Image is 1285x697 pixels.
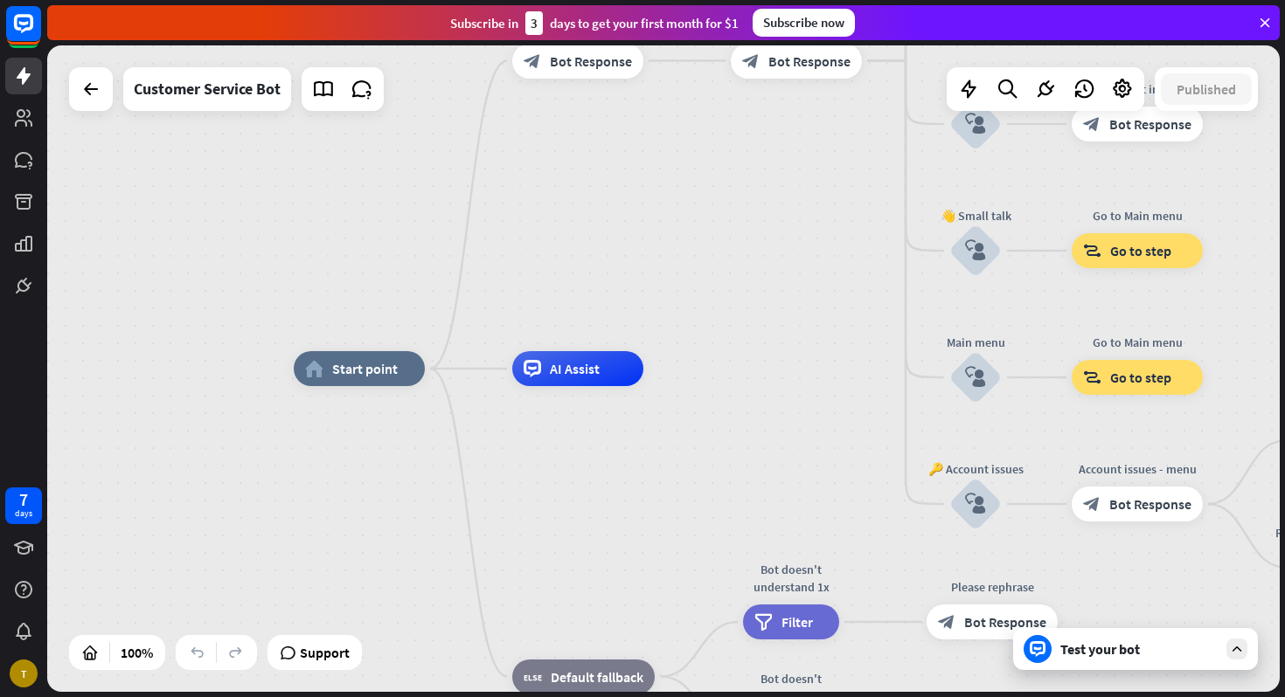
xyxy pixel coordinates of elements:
i: block_user_input [965,114,986,135]
i: block_bot_response [524,52,541,70]
div: Account issues - menu [1059,460,1216,478]
span: Bot Response [768,52,851,70]
div: 3 [525,11,543,35]
div: 100% [115,638,158,666]
div: T [10,659,38,687]
div: Test your bot [1060,640,1218,658]
div: 🔑 Account issues [923,460,1028,478]
div: 7 [19,492,28,507]
i: block_goto [1083,242,1101,259]
span: Go to step [1110,369,1171,386]
div: Main menu [923,334,1028,351]
i: home_2 [305,360,323,377]
i: block_user_input [965,493,986,514]
i: filter [754,613,773,631]
div: Go to Main menu [1059,334,1216,351]
button: Published [1161,73,1252,105]
div: days [15,507,32,520]
div: Subscribe in days to get your first month for $1 [450,11,739,35]
div: Contact us [923,80,1028,98]
i: block_user_input [965,367,986,388]
span: Bot Response [550,52,632,70]
a: 7 days [5,487,42,524]
div: 👋 Small talk [923,207,1028,224]
i: block_goto [1083,369,1101,386]
span: Bot Response [1109,115,1191,133]
span: Support [300,638,350,666]
i: block_user_input [965,240,986,261]
span: Default fallback [551,668,643,686]
span: Go to step [1110,242,1171,259]
span: Bot Response [1109,495,1191,513]
i: block_bot_response [742,52,760,70]
div: Customer Service Bot [134,67,281,111]
div: Subscribe now [753,9,855,37]
div: Please rephrase [913,578,1071,596]
button: Open LiveChat chat widget [14,7,66,59]
div: Bot doesn't understand 1x [730,561,852,596]
i: block_fallback [524,668,542,686]
i: block_bot_response [938,613,955,631]
span: Bot Response [964,613,1046,631]
i: block_bot_response [1083,115,1101,133]
span: AI Assist [550,360,600,377]
span: Start point [332,360,398,377]
span: Filter [781,613,813,631]
i: block_bot_response [1083,495,1101,513]
div: Go to Main menu [1059,207,1216,224]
